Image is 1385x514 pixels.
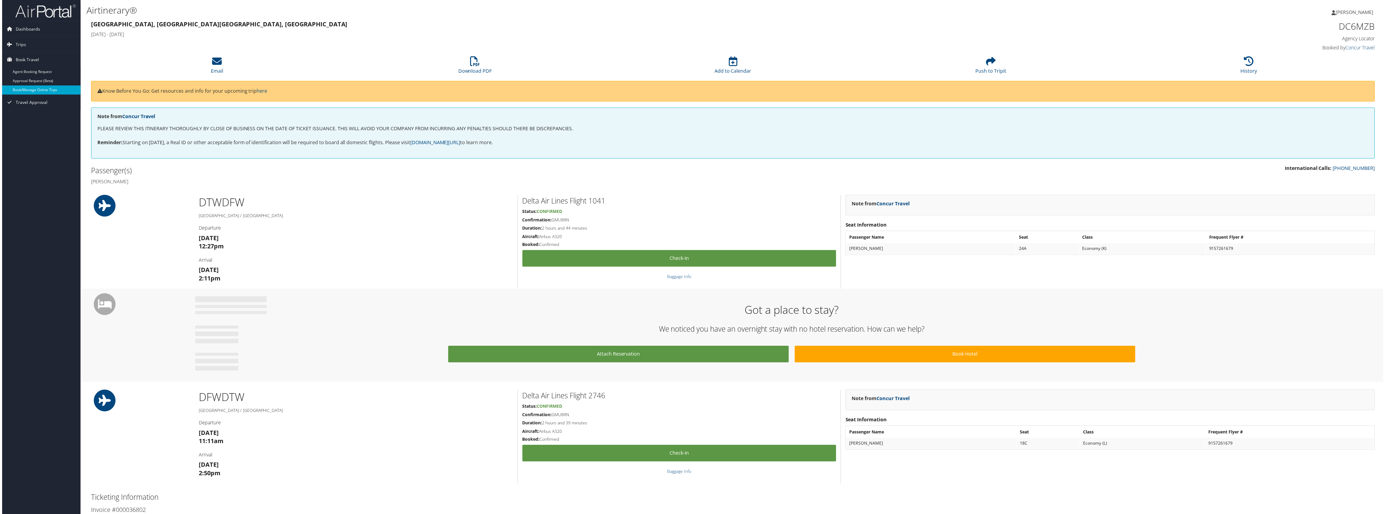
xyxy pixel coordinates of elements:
strong: Duration: [522,226,542,231]
th: Passenger Name [847,428,1017,439]
a: Baggage Info [667,470,691,476]
a: Email [209,60,222,75]
h1: Airtinerary® [85,4,949,17]
h5: [GEOGRAPHIC_DATA] / [GEOGRAPHIC_DATA] [197,409,512,415]
h4: Booked by [1062,45,1377,51]
a: Add to Calendar [715,60,751,75]
span: Confirmed [536,209,562,215]
a: Push to Tripit [976,60,1007,75]
th: Class [1082,428,1207,439]
strong: 2:50pm [197,470,219,479]
a: Attach Reservation [447,347,789,363]
span: Dashboards [14,22,38,37]
p: PLEASE REVIEW THIS ITINERARY THOROUGHLY BY CLOSE OF BUSINESS ON THE DATE OF TICKET ISSUANCE. THIS... [96,125,1370,133]
h4: [DATE] - [DATE] [89,31,1053,38]
td: [PERSON_NAME] [847,244,1016,255]
td: 24A [1017,244,1079,255]
a: Baggage Info [667,274,691,280]
a: Book Hotel [795,347,1137,363]
td: 9157261679 [1208,244,1376,255]
h2: Passenger(s) [89,166,729,176]
th: Seat [1018,428,1081,439]
th: Seat [1017,232,1079,243]
a: Check-in [522,251,837,267]
strong: 12:27pm [197,243,222,251]
span: Travel Approval [14,95,45,110]
strong: Status: [522,209,536,215]
a: Download PDF [457,60,491,75]
td: Economy (L) [1082,439,1207,450]
strong: Booked: [522,242,539,248]
td: 18C [1018,439,1081,450]
h5: GMU8RN [522,217,837,224]
strong: Note from [852,201,910,207]
span: [PERSON_NAME] [1338,9,1375,15]
strong: Seat Information [846,222,887,229]
strong: [GEOGRAPHIC_DATA], [GEOGRAPHIC_DATA] [GEOGRAPHIC_DATA], [GEOGRAPHIC_DATA] [89,20,346,28]
th: Frequent Flyer # [1208,232,1376,243]
strong: [DATE] [197,430,217,438]
a: [PERSON_NAME] [1334,3,1381,21]
strong: Note from [96,113,154,120]
h5: GMU8RN [522,413,837,419]
h5: 2 hours and 39 minutes [522,421,837,427]
h2: Ticketing Information [89,493,1377,504]
strong: International Calls: [1287,165,1334,172]
strong: [DATE] [197,462,217,470]
h4: Arrival [197,453,512,459]
a: here [255,88,266,95]
strong: [DATE] [197,234,217,243]
h2: Delta Air Lines Flight 2746 [522,392,837,402]
h5: Confirmed [522,242,837,248]
h4: [PERSON_NAME] [89,179,729,185]
span: Book Travel [14,52,37,68]
th: Frequent Flyer # [1207,428,1376,439]
strong: [DATE] [197,267,217,275]
h1: DTW DFW [197,195,512,211]
h1: DFW DTW [197,391,512,406]
strong: Seat Information [846,417,887,424]
strong: Aircraft: [522,234,539,240]
h1: DC6MZB [1062,20,1377,33]
strong: Aircraft: [522,429,539,435]
strong: 11:11am [197,438,222,446]
h4: Departure [197,420,512,427]
strong: Reminder: [96,139,121,146]
h5: [GEOGRAPHIC_DATA] / [GEOGRAPHIC_DATA] [197,213,512,219]
p: Starting on [DATE], a Real ID or other acceptable form of identification will be required to boar... [96,139,1370,147]
h5: Airbus A320 [522,429,837,436]
h4: Arrival [197,257,512,264]
a: Check-in [522,446,837,463]
td: [PERSON_NAME] [847,439,1017,450]
td: Economy (K) [1080,244,1207,255]
a: [PHONE_NUMBER] [1335,165,1377,172]
span: Confirmed [536,404,562,410]
h5: Confirmed [522,438,837,444]
strong: Confirmation: [522,413,551,419]
strong: Confirmation: [522,217,551,223]
span: Trips [14,37,24,52]
strong: Note from [852,396,910,403]
strong: Status: [522,404,536,410]
a: Concur Travel [877,201,910,207]
h2: Delta Air Lines Flight 1041 [522,196,837,207]
td: 9157261679 [1207,439,1376,450]
strong: 2:11pm [197,275,219,283]
h5: 2 hours and 44 minutes [522,226,837,232]
a: Concur Travel [877,396,910,403]
a: Concur Travel [120,113,154,120]
h4: Agency Locator [1062,35,1377,42]
h5: Airbus A320 [522,234,837,240]
img: airportal-logo.png [13,4,74,18]
th: Passenger Name [847,232,1016,243]
h4: Departure [197,225,512,232]
strong: Duration: [522,421,542,427]
a: History [1242,60,1259,75]
strong: Booked: [522,438,539,443]
th: Class [1080,232,1207,243]
p: Know Before You Go: Get resources and info for your upcoming trip [96,88,1370,95]
a: Concur Travel [1347,45,1377,51]
a: [DOMAIN_NAME][URL] [409,139,460,146]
